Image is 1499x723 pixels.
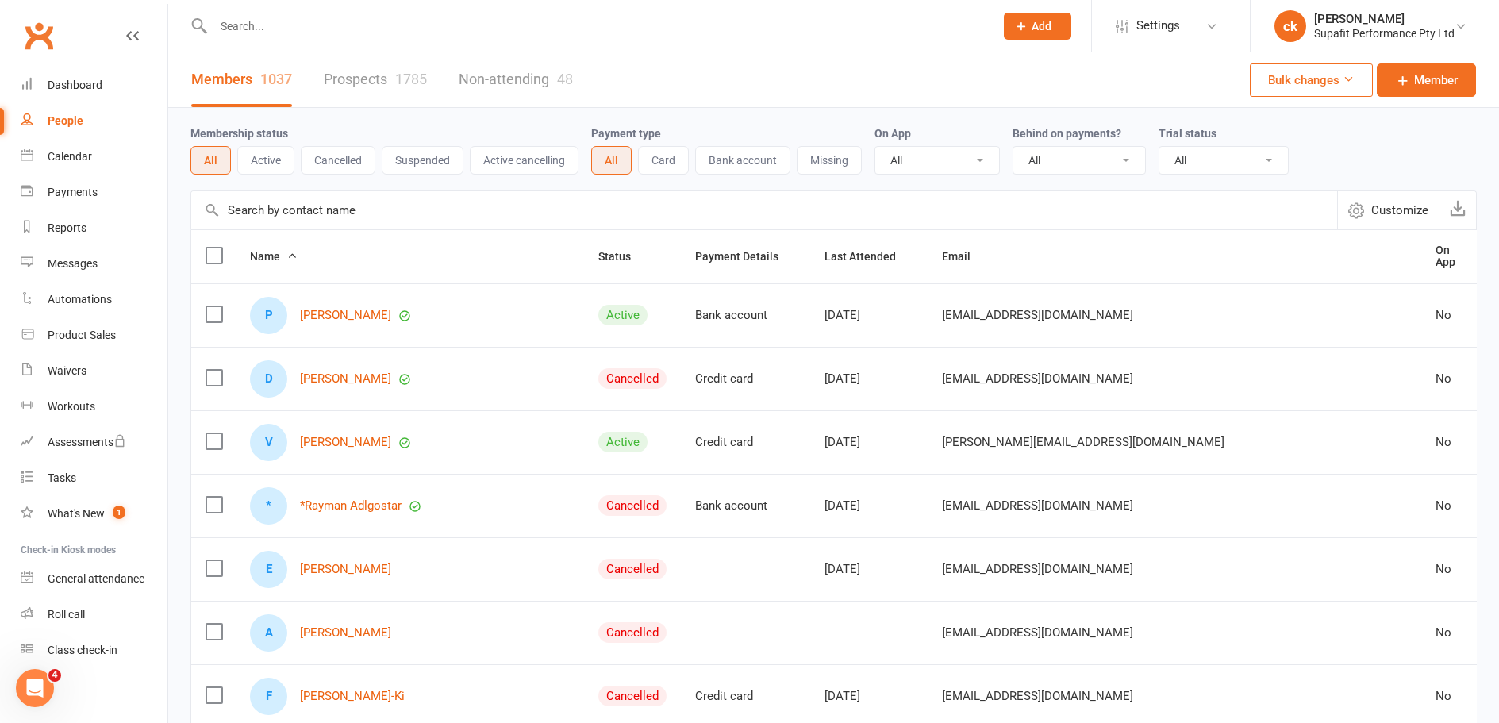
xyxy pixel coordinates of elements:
[695,250,796,263] span: Payment Details
[21,282,167,317] a: Automations
[250,360,287,398] div: Doris
[557,71,573,87] div: 48
[48,572,144,585] div: General attendance
[300,563,391,576] a: [PERSON_NAME]
[1436,436,1455,449] div: No
[19,16,59,56] a: Clubworx
[598,686,667,706] div: Cancelled
[1337,191,1439,229] button: Customize
[942,363,1133,394] span: [EMAIL_ADDRESS][DOMAIN_NAME]
[21,317,167,353] a: Product Sales
[1004,13,1071,40] button: Add
[237,146,294,175] button: Active
[21,103,167,139] a: People
[1436,563,1455,576] div: No
[695,499,796,513] div: Bank account
[874,127,911,140] label: On App
[48,644,117,656] div: Class check-in
[824,372,913,386] div: [DATE]
[21,425,167,460] a: Assessments
[1436,372,1455,386] div: No
[190,127,288,140] label: Membership status
[250,551,287,588] div: Esther
[21,460,167,496] a: Tasks
[1371,201,1428,220] span: Customize
[598,368,667,389] div: Cancelled
[1250,63,1373,97] button: Bulk changes
[942,427,1224,457] span: [PERSON_NAME][EMAIL_ADDRESS][DOMAIN_NAME]
[942,490,1133,521] span: [EMAIL_ADDRESS][DOMAIN_NAME]
[48,221,86,234] div: Reports
[250,247,298,266] button: Name
[48,471,76,484] div: Tasks
[797,146,862,175] button: Missing
[48,79,102,91] div: Dashboard
[824,309,913,322] div: [DATE]
[695,372,796,386] div: Credit card
[1032,20,1051,33] span: Add
[16,669,54,707] iframe: Intercom live chat
[250,614,287,652] div: Asmah
[470,146,578,175] button: Active cancelling
[395,71,427,87] div: 1785
[1314,26,1455,40] div: Supafit Performance Pty Ltd
[1436,309,1455,322] div: No
[48,293,112,306] div: Automations
[824,247,913,266] button: Last Attended
[824,690,913,703] div: [DATE]
[695,247,796,266] button: Payment Details
[1377,63,1476,97] a: Member
[695,309,796,322] div: Bank account
[1436,690,1455,703] div: No
[48,186,98,198] div: Payments
[1159,127,1216,140] label: Trial status
[598,247,648,266] button: Status
[1421,230,1470,283] th: On App
[1436,499,1455,513] div: No
[1274,10,1306,42] div: ck
[942,554,1133,584] span: [EMAIL_ADDRESS][DOMAIN_NAME]
[459,52,573,107] a: Non-attending48
[942,681,1133,711] span: [EMAIL_ADDRESS][DOMAIN_NAME]
[695,436,796,449] div: Credit card
[824,499,913,513] div: [DATE]
[942,617,1133,648] span: [EMAIL_ADDRESS][DOMAIN_NAME]
[598,305,648,325] div: Active
[48,436,126,448] div: Assessments
[300,626,391,640] a: [PERSON_NAME]
[190,146,231,175] button: All
[21,389,167,425] a: Workouts
[250,297,287,334] div: Pamela
[250,487,287,525] div: *Rayman
[300,309,391,322] a: [PERSON_NAME]
[48,507,105,520] div: What's New
[48,669,61,682] span: 4
[324,52,427,107] a: Prospects1785
[942,300,1133,330] span: [EMAIL_ADDRESS][DOMAIN_NAME]
[942,247,988,266] button: Email
[48,364,86,377] div: Waivers
[48,329,116,341] div: Product Sales
[598,559,667,579] div: Cancelled
[598,432,648,452] div: Active
[300,499,402,513] a: *Rayman Adlgostar
[21,210,167,246] a: Reports
[1136,8,1180,44] span: Settings
[48,114,83,127] div: People
[598,250,648,263] span: Status
[638,146,689,175] button: Card
[48,257,98,270] div: Messages
[209,15,983,37] input: Search...
[260,71,292,87] div: 1037
[250,250,298,263] span: Name
[598,622,667,643] div: Cancelled
[250,424,287,461] div: Vanessa
[21,561,167,597] a: General attendance kiosk mode
[300,436,391,449] a: [PERSON_NAME]
[21,139,167,175] a: Calendar
[21,67,167,103] a: Dashboard
[48,400,95,413] div: Workouts
[824,436,913,449] div: [DATE]
[300,372,391,386] a: [PERSON_NAME]
[21,633,167,668] a: Class kiosk mode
